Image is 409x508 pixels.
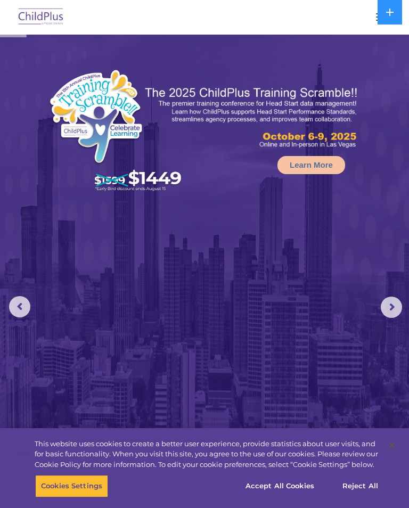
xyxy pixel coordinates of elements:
div: This website uses cookies to create a better user experience, provide statistics about user visit... [35,439,380,470]
button: Reject All [327,475,394,497]
img: ChildPlus by Procare Solutions [16,5,66,30]
button: Cookies Settings [35,475,108,497]
button: Close [380,433,404,457]
a: Learn More [277,156,345,174]
button: Accept All Cookies [240,475,320,497]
